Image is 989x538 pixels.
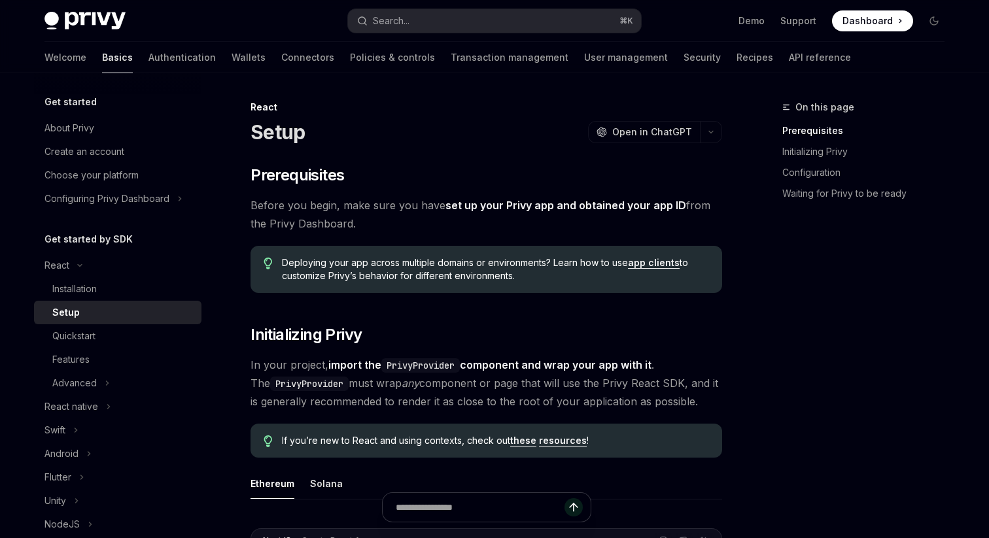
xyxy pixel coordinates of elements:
[44,516,80,532] div: NodeJS
[44,399,98,414] div: React native
[44,446,78,462] div: Android
[738,14,765,27] a: Demo
[381,358,460,373] code: PrivyProvider
[251,324,362,345] span: Initializing Privy
[52,281,97,297] div: Installation
[34,442,201,465] button: Android
[445,199,686,212] a: set up your Privy app and obtained your app ID
[396,493,564,522] input: Ask a question...
[842,14,893,27] span: Dashboard
[148,42,216,73] a: Authentication
[789,42,851,73] a: API reference
[780,14,816,27] a: Support
[782,120,955,141] a: Prerequisites
[34,348,201,371] a: Features
[52,328,95,344] div: Quickstart
[44,12,126,30] img: dark logo
[34,489,201,513] button: Unity
[34,371,201,395] button: Advanced
[44,120,94,136] div: About Privy
[251,356,722,411] span: In your project, . The must wrap component or page that will use the Privy React SDK, and it is g...
[350,42,435,73] a: Policies & controls
[270,377,349,391] code: PrivyProvider
[52,352,90,367] div: Features
[44,167,139,183] div: Choose your platform
[44,191,169,207] div: Configuring Privy Dashboard
[52,375,97,391] div: Advanced
[34,395,201,418] button: React native
[44,422,65,438] div: Swift
[34,301,201,324] a: Setup
[44,144,124,160] div: Create an account
[281,42,334,73] a: Connectors
[34,116,201,140] a: About Privy
[34,140,201,163] a: Create an account
[251,101,722,114] div: React
[348,9,641,33] button: Search...⌘K
[282,256,709,282] span: Deploying your app across multiple domains or environments? Learn how to use to customize Privy’s...
[264,435,273,447] svg: Tip
[782,183,955,204] a: Waiting for Privy to be ready
[832,10,913,31] a: Dashboard
[539,435,587,446] a: resources
[34,254,201,277] button: React
[232,42,266,73] a: Wallets
[782,141,955,162] a: Initializing Privy
[264,258,273,269] svg: Tip
[451,42,568,73] a: Transaction management
[44,258,69,273] div: React
[251,468,294,499] button: Ethereum
[102,42,133,73] a: Basics
[795,99,854,115] span: On this page
[588,121,700,143] button: Open in ChatGPT
[510,435,536,446] a: these
[782,162,955,183] a: Configuration
[619,16,633,26] span: ⌘ K
[44,469,71,485] div: Flutter
[584,42,668,73] a: User management
[34,163,201,187] a: Choose your platform
[924,10,945,31] button: Toggle dark mode
[737,42,773,73] a: Recipes
[34,418,201,442] button: Swift
[564,498,583,516] button: Send message
[34,324,201,348] a: Quickstart
[402,377,419,390] em: any
[34,187,201,210] button: Configuring Privy Dashboard
[44,94,97,110] h5: Get started
[52,305,80,320] div: Setup
[34,465,201,489] button: Flutter
[251,196,722,233] span: Before you begin, make sure you have from the Privy Dashboard.
[44,42,86,73] a: Welcome
[684,42,721,73] a: Security
[251,165,344,186] span: Prerequisites
[282,434,709,447] span: If you’re new to React and using contexts, check out !
[612,126,692,139] span: Open in ChatGPT
[251,120,305,144] h1: Setup
[628,257,680,269] a: app clients
[310,468,343,499] button: Solana
[328,358,651,371] strong: import the component and wrap your app with it
[34,513,201,536] button: NodeJS
[34,277,201,301] a: Installation
[44,493,66,509] div: Unity
[373,13,409,29] div: Search...
[44,231,133,247] h5: Get started by SDK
